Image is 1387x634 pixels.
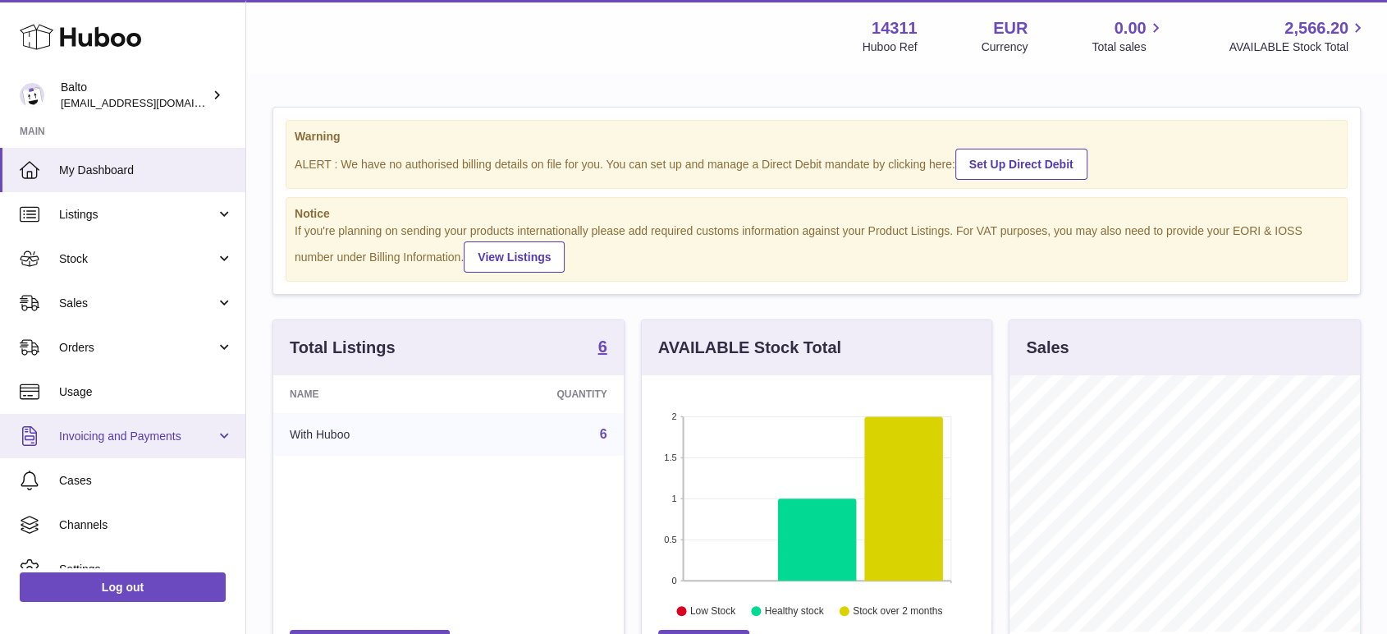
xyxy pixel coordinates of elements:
text: 1.5 [664,453,676,462]
h3: AVAILABLE Stock Total [658,337,841,359]
span: Settings [59,562,233,577]
span: [EMAIL_ADDRESS][DOMAIN_NAME] [61,96,241,109]
a: View Listings [464,241,565,273]
span: Sales [59,296,216,311]
strong: EUR [993,17,1028,39]
a: 6 [598,338,607,358]
span: Cases [59,473,233,489]
a: Set Up Direct Debit [955,149,1087,180]
span: Total sales [1092,39,1165,55]
text: 0.5 [664,535,676,544]
a: 0.00 Total sales [1092,17,1165,55]
strong: 14311 [872,17,918,39]
span: Usage [59,384,233,400]
a: 6 [600,427,607,441]
span: Invoicing and Payments [59,429,216,444]
div: If you're planning on sending your products internationally please add required customs informati... [295,223,1339,273]
div: Currency [982,39,1028,55]
text: Healthy stock [765,606,825,618]
span: AVAILABLE Stock Total [1229,39,1367,55]
text: Low Stock [690,606,736,618]
th: Name [273,375,458,413]
span: 0.00 [1115,17,1147,39]
span: Listings [59,207,216,223]
img: ops@balto.fr [20,83,44,108]
div: Huboo Ref [863,39,918,55]
th: Quantity [458,375,624,413]
span: Channels [59,517,233,533]
span: 2,566.20 [1284,17,1348,39]
text: Stock over 2 months [853,606,942,618]
span: Orders [59,340,216,356]
h3: Total Listings [290,337,396,359]
strong: 6 [598,338,607,355]
text: 0 [671,576,676,586]
span: My Dashboard [59,163,233,178]
a: 2,566.20 AVAILABLE Stock Total [1229,17,1367,55]
div: ALERT : We have no authorised billing details on file for you. You can set up and manage a Direct... [295,146,1339,180]
span: Stock [59,251,216,267]
td: With Huboo [273,413,458,456]
div: Balto [61,80,208,111]
text: 1 [671,494,676,503]
text: 2 [671,411,676,421]
strong: Notice [295,206,1339,222]
a: Log out [20,572,226,602]
strong: Warning [295,129,1339,145]
h3: Sales [1026,337,1069,359]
